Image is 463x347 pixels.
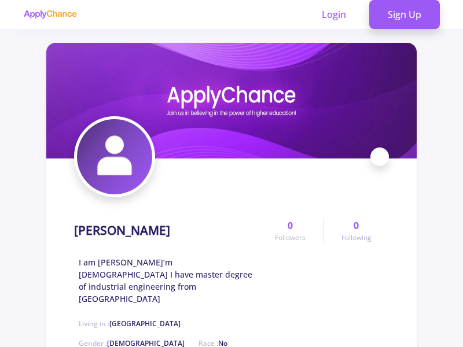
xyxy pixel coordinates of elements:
span: 0 [288,219,293,232]
span: Following [341,232,372,243]
img: applychance logo text only [23,10,77,19]
img: Anita Golmohammadicover image [46,43,417,158]
h1: [PERSON_NAME] [74,223,170,238]
span: I am [PERSON_NAME]’m [DEMOGRAPHIC_DATA] I have master degree of industrial engineering from [GEOG... [79,256,258,305]
img: Anita Golmohammadiavatar [77,119,152,194]
a: 0Following [324,219,389,243]
a: 0Followers [258,219,323,243]
span: Followers [275,232,306,243]
span: 0 [354,219,359,232]
span: Living in : [79,319,181,328]
span: [GEOGRAPHIC_DATA] [109,319,181,328]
